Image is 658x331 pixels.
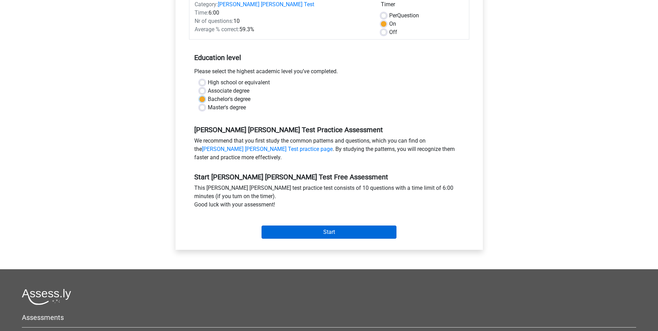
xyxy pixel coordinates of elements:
h5: Start [PERSON_NAME] [PERSON_NAME] Test Free Assessment [194,173,464,181]
label: Bachelor's degree [208,95,250,103]
span: Time: [195,9,208,16]
span: Category: [195,1,218,8]
img: Assessly logo [22,289,71,305]
a: [PERSON_NAME] [PERSON_NAME] Test practice page [202,146,333,152]
label: Question [389,11,419,20]
h5: Assessments [22,313,636,322]
span: Per [389,12,397,19]
label: On [389,20,396,28]
div: We recommend that you first study the common patterns and questions, which you can find on the . ... [189,137,469,164]
div: 10 [189,17,376,25]
div: This [PERSON_NAME] [PERSON_NAME] test practice test consists of 10 questions with a time limit of... [189,184,469,212]
h5: Education level [194,51,464,65]
span: Average % correct: [195,26,239,33]
span: Nr of questions: [195,18,233,24]
div: Please select the highest academic level you’ve completed. [189,67,469,78]
div: Timer [381,0,464,11]
label: Off [389,28,397,36]
label: Associate degree [208,87,249,95]
label: High school or equivalent [208,78,270,87]
h5: [PERSON_NAME] [PERSON_NAME] Test Practice Assessment [194,126,464,134]
a: [PERSON_NAME] [PERSON_NAME] Test [218,1,314,8]
div: 6:00 [189,9,376,17]
input: Start [262,226,396,239]
div: 59.3% [189,25,376,34]
label: Master's degree [208,103,246,112]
